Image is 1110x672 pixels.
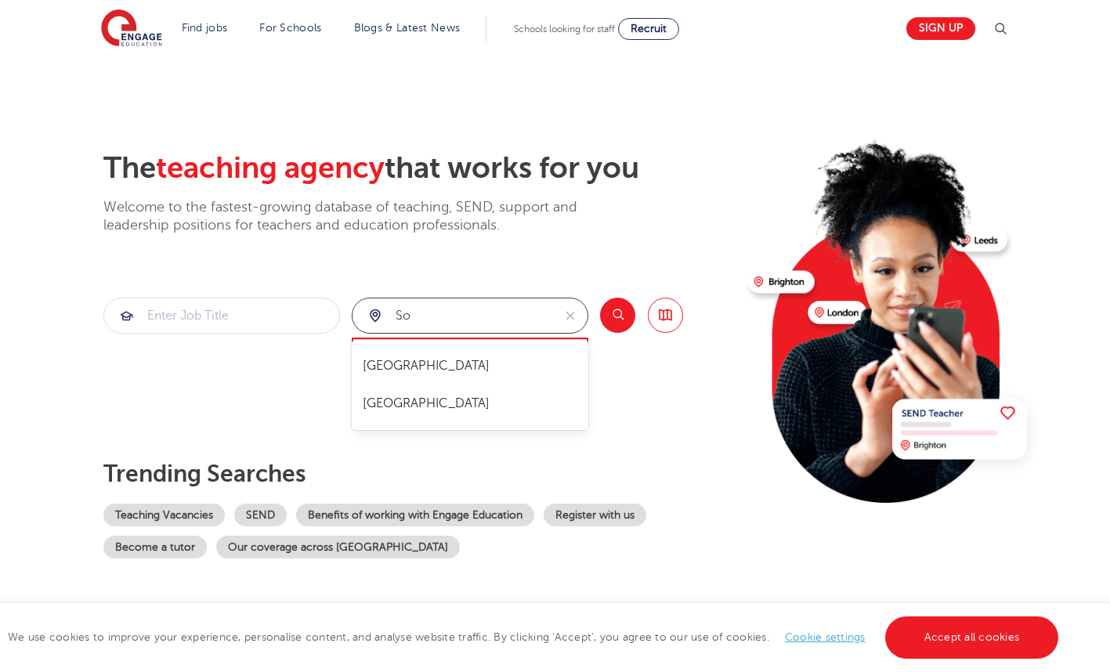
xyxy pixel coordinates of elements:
a: Become a tutor [103,536,207,558]
input: Submit [104,298,339,333]
p: Welcome to the fastest-growing database of teaching, SEND, support and leadership positions for t... [103,198,620,235]
span: Recruit [631,23,667,34]
li: [GEOGRAPHIC_DATA] [360,347,581,385]
img: Engage Education [101,9,162,49]
span: We use cookies to improve your experience, personalise content, and analyse website traffic. By c... [8,631,1062,643]
span: Schools looking for staff [514,23,615,34]
ul: Submit [360,347,581,422]
a: Cookie settings [785,631,866,643]
a: For Schools [259,22,321,34]
div: Submit [352,298,588,334]
button: Search [600,298,635,333]
a: Teaching Vacancies [103,504,225,526]
a: Blogs & Latest News [354,22,461,34]
a: SEND [234,504,287,526]
li: [GEOGRAPHIC_DATA] [360,385,581,422]
a: Our coverage across [GEOGRAPHIC_DATA] [216,536,460,558]
p: Trending searches [103,460,736,488]
span: Please select a city from the list of suggestions [352,338,588,398]
a: Recruit [618,18,679,40]
button: Clear [552,298,588,333]
h2: The that works for you [103,150,736,186]
input: Submit [353,298,552,333]
a: Register with us [544,504,646,526]
a: Benefits of working with Engage Education [296,504,534,526]
a: Find jobs [182,22,228,34]
span: teaching agency [156,151,385,185]
a: Sign up [906,17,975,40]
div: Submit [103,298,340,334]
a: Accept all cookies [885,616,1059,659]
